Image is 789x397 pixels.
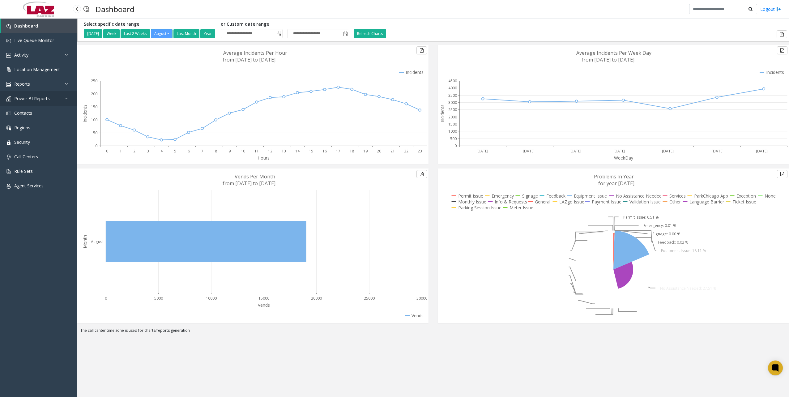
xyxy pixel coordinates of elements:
[91,91,97,96] text: 200
[151,29,173,38] button: August
[221,22,349,27] h5: or Custom date range
[6,126,11,130] img: 'icon'
[206,296,217,301] text: 10000
[133,148,135,154] text: 2
[215,148,217,154] text: 8
[448,107,457,112] text: 2500
[174,148,176,154] text: 5
[268,148,272,154] text: 12
[658,240,689,245] text: Feedback: 0.02 %
[92,2,138,17] h3: Dashboard
[258,155,270,161] text: Hours
[91,78,97,83] text: 250
[448,85,457,91] text: 4000
[523,148,535,154] text: [DATE]
[282,148,286,154] text: 13
[188,148,190,154] text: 6
[448,93,457,98] text: 3500
[322,148,327,154] text: 16
[6,38,11,43] img: 'icon'
[241,148,245,154] text: 10
[6,82,11,87] img: 'icon'
[416,46,427,54] button: Export to pdf
[14,37,54,43] span: Live Queue Monitor
[712,148,723,154] text: [DATE]
[6,184,11,189] img: 'icon'
[390,148,395,154] text: 21
[82,235,88,248] text: Month
[598,180,634,187] text: for year [DATE]
[93,130,97,135] text: 50
[120,148,122,154] text: 1
[614,155,633,161] text: WeekDay
[147,148,149,154] text: 3
[84,29,102,38] button: [DATE]
[418,148,422,154] text: 23
[6,53,11,58] img: 'icon'
[160,148,163,154] text: 4
[662,148,674,154] text: [DATE]
[14,110,32,116] span: Contacts
[476,148,488,154] text: [DATE]
[14,23,38,29] span: Dashboard
[623,215,659,220] text: Permit Issue: 0.51 %
[652,231,680,237] text: Signage: 0.00 %
[295,148,300,154] text: 14
[14,96,50,101] span: Power BI Reports
[582,56,634,63] text: from [DATE] to [DATE]
[448,114,457,120] text: 2000
[82,105,88,122] text: Incidents
[643,223,676,228] text: Emergency: 0.01 %
[416,170,427,178] button: Export to pdf
[439,105,445,122] text: Incidents
[235,173,275,180] text: Vends Per Month
[228,148,231,154] text: 9
[760,6,781,12] a: Logout
[6,169,11,174] img: 'icon'
[105,296,107,301] text: 0
[14,168,33,174] span: Rule Sets
[377,148,381,154] text: 20
[121,29,150,38] button: Last 2 Weeks
[14,139,30,145] span: Security
[200,29,215,38] button: Year
[776,6,781,12] img: logout
[364,296,375,301] text: 25000
[448,78,457,83] text: 4500
[661,248,706,253] text: Equipment Issue: 18.11 %
[6,67,11,72] img: 'icon'
[448,122,457,127] text: 1500
[450,136,457,141] text: 500
[569,148,581,154] text: [DATE]
[84,22,216,27] h5: Select specific date range
[223,180,275,187] text: from [DATE] to [DATE]
[223,56,275,63] text: from [DATE] to [DATE]
[354,29,386,38] button: Refresh Charts
[777,46,787,54] button: Export to pdf
[77,328,789,336] div: The call center time zone is used for charts/reports generation
[416,296,427,301] text: 30000
[223,49,287,56] text: Average Incidents Per Hour
[103,29,120,38] button: Week
[14,154,38,160] span: Call Centers
[309,148,313,154] text: 15
[91,239,104,244] text: August
[106,148,108,154] text: 0
[258,302,270,308] text: Vends
[756,148,768,154] text: [DATE]
[6,24,11,29] img: 'icon'
[594,173,634,180] text: Problems In Year
[363,148,368,154] text: 19
[404,148,408,154] text: 22
[201,148,203,154] text: 7
[660,286,717,291] text: No Assistance Needed: 27.51 %
[448,129,457,134] text: 1000
[1,19,77,33] a: Dashboard
[6,111,11,116] img: 'icon'
[83,2,89,17] img: pageIcon
[258,296,269,301] text: 15000
[91,117,97,122] text: 100
[777,170,787,178] button: Export to pdf
[6,96,11,101] img: 'icon'
[311,296,322,301] text: 20000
